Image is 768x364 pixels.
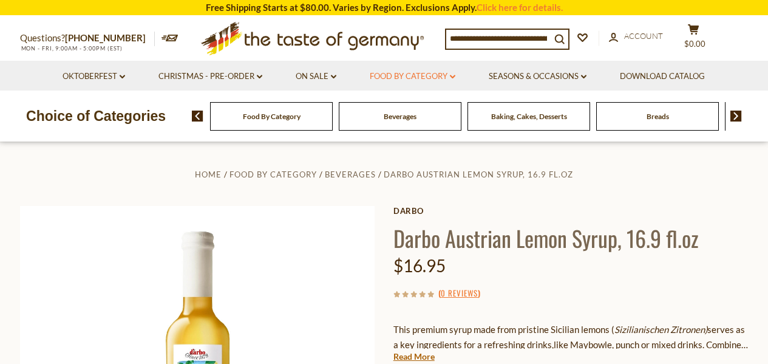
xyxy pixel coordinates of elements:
a: Account [609,30,663,43]
a: Food By Category [370,70,455,83]
a: Read More [393,351,435,363]
span: ( ) [438,287,480,299]
img: previous arrow [192,111,203,122]
button: $0.00 [676,24,712,54]
a: Baking, Cakes, Desserts [491,112,567,121]
a: Food By Category [229,170,317,179]
a: Seasons & Occasions [489,70,586,83]
a: Click here for details. [477,2,563,13]
a: Christmas - PRE-ORDER [158,70,262,83]
span: $16.95 [393,255,446,276]
a: Breads [647,112,669,121]
a: On Sale [296,70,336,83]
a: Oktoberfest [63,70,125,83]
img: next arrow [730,111,742,122]
a: Beverages [325,170,376,179]
em: Sizilianischen Zitronen) [614,324,707,335]
a: Darbo Austrian Lemon Syrup, 16.9 fl.oz [384,170,573,179]
h1: Darbo Austrian Lemon Syrup, 16.9 fl.oz [393,224,749,252]
a: Beverages [384,112,416,121]
a: Food By Category [243,112,301,121]
a: [PHONE_NUMBER] [65,32,146,43]
a: Download Catalog [620,70,705,83]
span: MON - FRI, 9:00AM - 5:00PM (EST) [20,45,123,52]
span: $0.00 [684,39,705,49]
p: This premium syrup made from pristine Sicilian lemons ( serves as a key ingredients for a refresh... [393,322,749,352]
p: Questions? [20,30,155,46]
a: 0 Reviews [441,287,478,300]
span: Account [624,31,663,41]
a: Home [195,170,222,179]
a: Darbo [393,206,749,216]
